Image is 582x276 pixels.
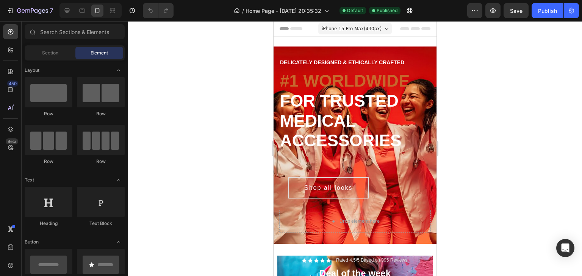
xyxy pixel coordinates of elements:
div: Beta [6,138,18,144]
div: Row [25,110,72,117]
span: Default [347,7,363,14]
span: Published [377,7,397,14]
div: Row [77,158,125,165]
span: Toggle open [113,174,125,186]
span: Layout [25,67,39,74]
div: Row [25,158,72,165]
div: Heading [25,220,72,227]
span: Element [91,50,108,56]
div: Open Intercom Messenger [556,239,574,257]
span: Home Page - [DATE] 20:35:32 [246,7,321,15]
span: Toggle open [113,236,125,248]
iframe: Design area [274,21,436,276]
div: Undo/Redo [143,3,174,18]
span: Save [510,8,523,14]
button: 7 [3,3,56,18]
p: 7 [50,6,53,15]
button: Publish [532,3,563,18]
div: Row [77,110,125,117]
div: 450 [7,81,18,87]
span: / [242,7,244,15]
span: Toggle open [113,64,125,76]
button: Save [504,3,529,18]
span: Section [42,50,58,56]
span: Button [25,239,39,245]
div: Text Block [77,220,125,227]
input: Search Sections & Elements [25,24,125,39]
div: Publish [538,7,557,15]
span: Text [25,177,34,183]
p: Deal of the week [10,246,153,258]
